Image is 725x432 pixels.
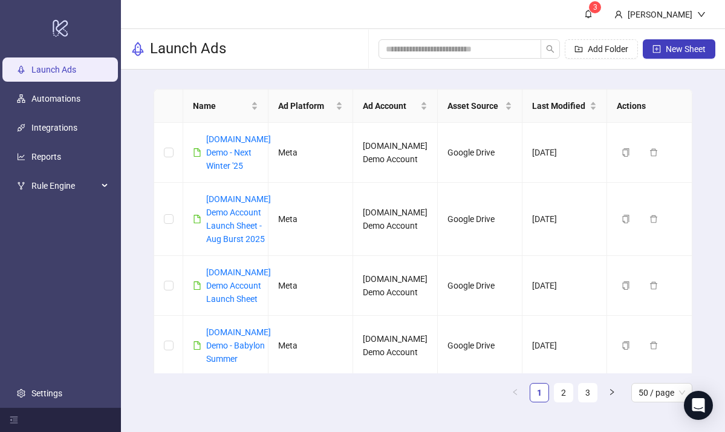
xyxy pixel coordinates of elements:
li: 3 [578,383,597,402]
button: Add Folder [565,39,638,59]
span: copy [622,215,630,223]
a: [DOMAIN_NAME] Demo - Babylon Summer [206,327,271,364]
span: copy [622,148,630,157]
td: [DATE] [522,123,607,183]
td: [DOMAIN_NAME] Demo Account [353,123,438,183]
span: user [614,10,623,19]
td: Google Drive [438,256,522,316]
li: 1 [530,383,549,402]
span: rocket [131,42,145,56]
td: Meta [268,183,353,256]
span: bell [584,10,593,18]
a: Launch Ads [31,65,76,74]
a: 2 [554,384,573,402]
div: Open Intercom Messenger [684,391,713,420]
a: [DOMAIN_NAME] Demo Account Launch Sheet [206,267,271,304]
a: [DOMAIN_NAME] Demo - Next Winter '25 [206,134,271,171]
li: Previous Page [506,383,525,402]
span: file [193,281,201,290]
span: copy [622,341,630,350]
th: Actions [607,90,692,123]
span: Rule Engine [31,174,98,198]
td: [DATE] [522,183,607,256]
td: [DOMAIN_NAME] Demo Account [353,256,438,316]
h3: Launch Ads [150,39,226,59]
span: menu-fold [10,416,18,424]
span: Asset Source [447,99,502,113]
th: Asset Source [438,90,522,123]
a: 1 [530,384,548,402]
td: Google Drive [438,123,522,183]
a: [DOMAIN_NAME] Demo Account Launch Sheet - Aug Burst 2025 [206,194,271,244]
span: Ad Account [363,99,418,113]
td: [DOMAIN_NAME] Demo Account [353,183,438,256]
span: New Sheet [666,44,706,54]
td: [DATE] [522,316,607,376]
span: folder-add [574,45,583,53]
th: Last Modified [522,90,607,123]
span: delete [649,215,658,223]
span: Ad Platform [278,99,333,113]
td: [DATE] [522,256,607,316]
a: Settings [31,388,62,398]
td: Meta [268,316,353,376]
li: 2 [554,383,573,402]
th: Ad Account [353,90,438,123]
span: Name [193,99,248,113]
span: right [608,388,616,396]
span: search [546,45,554,53]
button: New Sheet [643,39,715,59]
span: copy [622,281,630,290]
button: right [602,383,622,402]
button: left [506,383,525,402]
td: Meta [268,256,353,316]
span: file [193,215,201,223]
span: file [193,148,201,157]
a: Automations [31,94,80,103]
th: Ad Platform [268,90,353,123]
td: Google Drive [438,183,522,256]
span: 3 [593,3,597,11]
a: 3 [579,384,597,402]
span: Last Modified [532,99,587,113]
span: delete [649,281,658,290]
a: Integrations [31,123,77,133]
span: delete [649,341,658,350]
sup: 3 [589,1,601,13]
span: file [193,341,201,350]
th: Name [183,90,268,123]
div: Page Size [631,383,692,402]
span: plus-square [652,45,661,53]
td: [DOMAIN_NAME] Demo Account [353,316,438,376]
span: delete [649,148,658,157]
td: Google Drive [438,316,522,376]
span: 50 / page [639,384,685,402]
a: Reports [31,152,61,162]
li: Next Page [602,383,622,402]
span: left [512,388,519,396]
div: [PERSON_NAME] [623,8,697,21]
td: Meta [268,123,353,183]
span: fork [17,182,25,190]
span: Add Folder [588,44,628,54]
span: down [697,10,706,19]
